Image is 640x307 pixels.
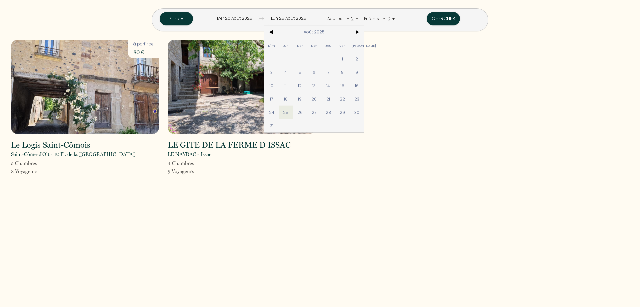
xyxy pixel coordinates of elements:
[279,25,350,39] span: Août 2025
[307,92,321,106] span: 20
[168,159,194,167] p: 4 Chambre
[335,39,350,52] span: Ven
[321,79,336,92] span: 14
[279,79,293,92] span: 11
[160,12,193,25] button: Filtre
[335,65,350,79] span: 8
[168,141,291,149] h2: LE GITE DE LA FERME D ISSAC
[264,106,279,119] span: 24
[307,79,321,92] span: 13
[264,92,279,106] span: 17
[307,65,321,79] span: 6
[392,15,395,22] a: +
[321,106,336,119] span: 28
[192,168,194,174] span: s
[11,159,37,167] p: 5 Chambre
[350,39,364,52] span: [PERSON_NAME]
[335,79,350,92] span: 15
[307,106,321,119] span: 27
[293,65,307,79] span: 5
[350,92,364,106] span: 23
[293,106,307,119] span: 26
[192,160,194,166] span: s
[321,39,336,52] span: Jeu
[264,39,279,52] span: Dim
[335,106,350,119] span: 29
[307,39,321,52] span: Mer
[293,92,307,106] span: 19
[11,150,136,158] p: Saint-Côme-d'Olt - 12 Pl. de la [GEOGRAPHIC_DATA]
[327,16,345,22] div: Adultes
[350,52,364,65] span: 2
[386,13,392,24] div: 0
[293,79,307,92] span: 12
[259,16,264,21] img: guests
[11,141,90,149] h2: Le Logis Saint-Cômois
[264,65,279,79] span: 3
[321,65,336,79] span: 7
[168,150,211,158] p: LE NAYRAC - Issac
[293,39,307,52] span: Mar
[264,119,279,132] span: 31
[347,15,349,22] a: -
[264,12,313,25] input: Départ
[349,13,355,24] div: 2
[264,79,279,92] span: 10
[35,168,37,174] span: s
[279,106,293,119] span: 25
[168,167,194,175] p: 9 Voyageur
[427,12,460,25] button: Chercher
[210,12,259,25] input: Arrivée
[279,92,293,106] span: 18
[264,25,279,39] span: <
[350,65,364,79] span: 9
[279,65,293,79] span: 4
[35,160,37,166] span: s
[133,41,154,47] p: à partir de
[335,52,350,65] span: 1
[383,15,386,22] a: -
[355,15,358,22] a: +
[350,25,364,39] span: >
[350,106,364,119] span: 30
[133,47,154,57] p: 80 €
[279,39,293,52] span: Lun
[11,167,37,175] p: 8 Voyageur
[350,79,364,92] span: 16
[335,92,350,106] span: 22
[168,40,316,134] img: rental-image
[321,92,336,106] span: 21
[364,16,381,22] div: Enfants
[11,40,159,134] img: rental-image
